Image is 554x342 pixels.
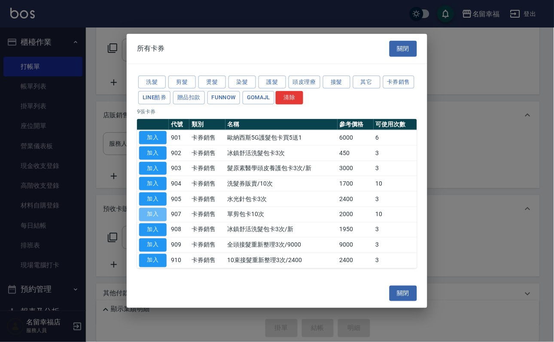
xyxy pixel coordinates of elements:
td: 9000 [338,238,374,253]
p: 9 張卡券 [137,108,417,116]
td: 10束接髮重新整理3次/2400 [225,253,338,268]
td: 10 [374,176,417,192]
td: 907 [169,207,189,222]
td: 902 [169,145,189,161]
button: 加入 [139,208,167,221]
button: FUNNOW [207,91,240,104]
button: 卡券銷售 [383,75,415,89]
td: 904 [169,176,189,192]
button: 加入 [139,162,167,175]
button: 加入 [139,147,167,160]
td: 909 [169,238,189,253]
button: 清除 [276,91,303,104]
td: 10 [374,207,417,222]
td: 2400 [338,253,374,268]
td: 910 [169,253,189,268]
td: 3 [374,238,417,253]
td: 洗髮券販賣/10次 [225,176,338,192]
td: 髮原素醫學頭皮養護包卡3次/新 [225,161,338,176]
td: 全頭接髮重新整理3次/9000 [225,238,338,253]
button: 其它 [353,75,380,89]
button: 剪髮 [168,75,196,89]
button: 贈品扣款 [173,91,205,104]
td: 冰鎮舒活洗髮包卡3次/新 [225,222,338,238]
td: 卡券銷售 [189,207,225,222]
td: 901 [169,130,189,145]
button: 燙髮 [198,75,226,89]
button: 關閉 [390,286,417,302]
td: 冰鎮舒活洗髮包卡3次 [225,145,338,161]
td: 單剪包卡10次 [225,207,338,222]
td: 6000 [338,130,374,145]
td: 905 [169,191,189,207]
td: 3000 [338,161,374,176]
td: 1700 [338,176,374,192]
td: 水光針包卡3次 [225,191,338,207]
td: 1950 [338,222,374,238]
th: 名稱 [225,119,338,130]
button: 加入 [139,131,167,144]
td: 卡券銷售 [189,253,225,268]
th: 類別 [189,119,225,130]
button: 染髮 [228,75,256,89]
td: 歐納西斯5G護髮包卡買5送1 [225,130,338,145]
td: 6 [374,130,417,145]
td: 卡券銷售 [189,191,225,207]
button: 加入 [139,254,167,267]
span: 所有卡券 [137,44,164,53]
td: 2400 [338,191,374,207]
td: 卡券銷售 [189,238,225,253]
td: 卡券銷售 [189,145,225,161]
th: 可使用次數 [374,119,417,130]
button: 加入 [139,177,167,190]
td: 903 [169,161,189,176]
th: 參考價格 [338,119,374,130]
td: 3 [374,161,417,176]
button: 加入 [139,192,167,206]
td: 3 [374,253,417,268]
button: 頭皮理療 [289,75,320,89]
td: 卡券銷售 [189,161,225,176]
button: 洗髮 [138,75,166,89]
td: 2000 [338,207,374,222]
button: 護髮 [259,75,286,89]
td: 3 [374,222,417,238]
button: 接髮 [323,75,350,89]
button: 加入 [139,238,167,252]
button: LINE酷券 [138,91,170,104]
td: 卡券銷售 [189,130,225,145]
td: 3 [374,191,417,207]
td: 450 [338,145,374,161]
th: 代號 [169,119,189,130]
td: 908 [169,222,189,238]
button: 關閉 [390,41,417,57]
button: GOMAJL [243,91,274,104]
td: 3 [374,145,417,161]
button: 加入 [139,223,167,236]
td: 卡券銷售 [189,176,225,192]
td: 卡券銷售 [189,222,225,238]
